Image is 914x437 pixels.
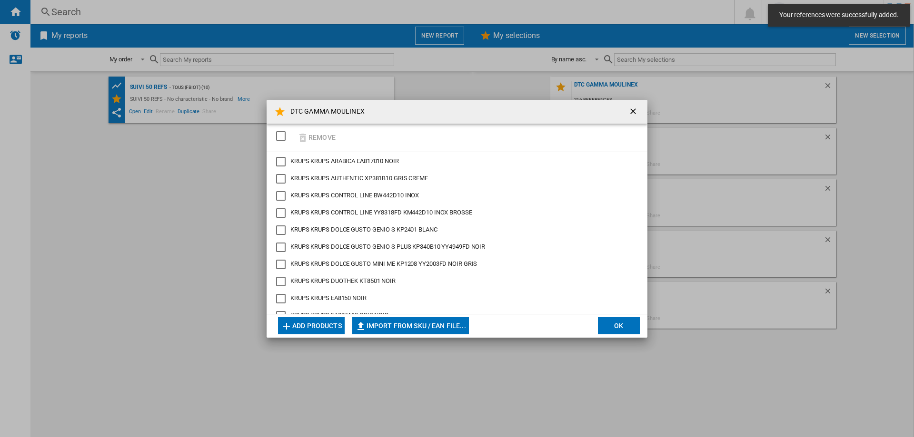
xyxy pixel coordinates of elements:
[598,317,640,334] button: OK
[276,260,630,269] md-checkbox: KRUPS DOLCE GUSTO MINI ME KP1208 YY2003FD NOIR GRIS
[276,174,630,184] md-checkbox: KRUPS AUTHENTIC XP381B10 GRIS CREME
[290,157,399,165] span: KRUPS KRUPS ARABICA EA817010 NOIR
[290,209,472,216] span: KRUPS KRUPS CONTROL LINE YY8318FD KM442D10 INOX BROSSE
[294,126,338,149] button: Remove
[290,243,485,250] span: KRUPS KRUPS DOLCE GUSTO GENIO S PLUS KP340B10 YY4949FD NOIR
[290,226,437,233] span: KRUPS KRUPS DOLCE GUSTO GENIO S KP2401 BLANC
[286,107,365,117] h4: DTC GAMMA MOULINEX
[290,311,388,319] span: KRUPS KRUPS EA897A10 GRIS NOIR
[278,317,345,334] button: Add products
[628,107,640,118] ng-md-icon: getI18NText('BUTTONS.CLOSE_DIALOG')
[276,208,630,218] md-checkbox: KRUPS CONTROL LINE YY8318FD KM442D10 INOX BROSSE
[290,192,419,199] span: KRUPS KRUPS CONTROL LINE BW442D10 INOX
[290,294,367,301] span: KRUPS KRUPS EA8150 NOIR
[290,277,396,284] span: KRUPS KRUPS DUOTHEK KT8501 NOIR
[352,317,469,334] button: Import from SKU / EAN file...
[290,175,428,182] span: KRUPS KRUPS AUTHENTIC XP381B10 GRIS CREME
[276,191,630,201] md-checkbox: KRUPS CONTROL LINE BW442D10 INOX
[276,277,630,286] md-checkbox: KRUPS DUOTHEK KT8501 NOIR
[276,225,630,235] md-checkbox: KRUPS DOLCE GUSTO GENIO S KP2401 BLANC
[276,311,630,320] md-checkbox: KRUPS EA897A10 GRIS NOIR
[276,157,630,166] md-checkbox: KRUPS ARABICA EA817010 NOIR
[276,243,630,252] md-checkbox: KRUPS DOLCE GUSTO GENIO S PLUS KP340B10 YY4949FD NOIR
[290,260,477,267] span: KRUPS KRUPS DOLCE GUSTO MINI ME KP1208 YY2003FD NOIR GRIS
[776,10,902,20] span: Your references were successfully added.
[276,294,630,303] md-checkbox: KRUPS EA8150 NOIR
[625,102,644,121] button: getI18NText('BUTTONS.CLOSE_DIALOG')
[276,128,290,144] md-checkbox: SELECTIONS.EDITION_POPUP.SELECT_DESELECT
